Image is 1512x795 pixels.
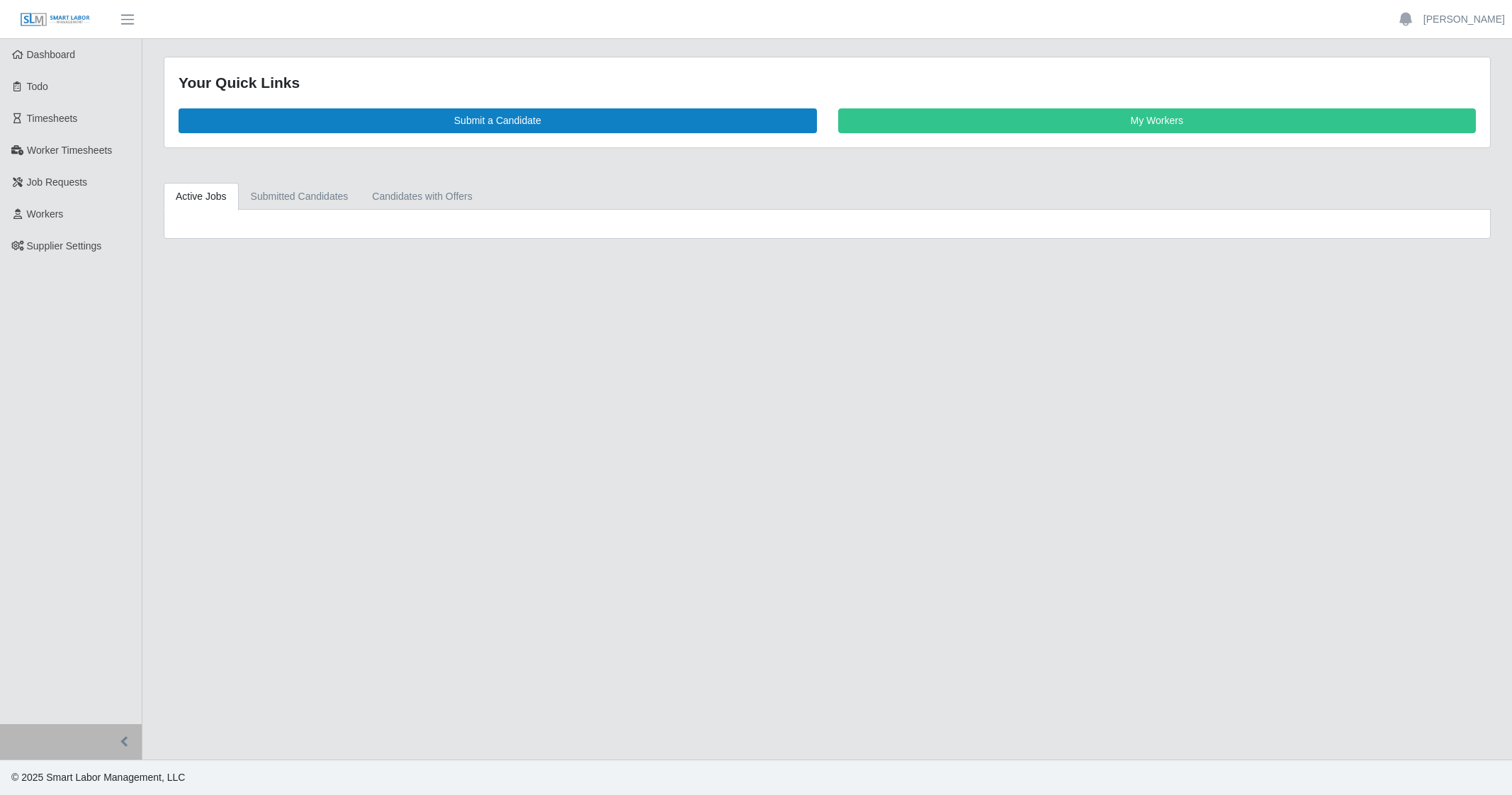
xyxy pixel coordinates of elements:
a: Candidates with Offers [360,183,484,210]
span: Timesheets [27,113,78,124]
div: Your Quick Links [179,72,1476,94]
span: © 2025 Smart Labor Management, LLC [11,772,185,783]
a: [PERSON_NAME] [1423,12,1505,27]
a: Active Jobs [164,183,239,210]
span: Supplier Settings [27,240,102,252]
img: SLM Logo [20,12,91,28]
span: Todo [27,81,48,92]
span: Worker Timesheets [27,145,112,156]
span: Job Requests [27,176,88,188]
span: Workers [27,208,64,220]
a: My Workers [838,108,1477,133]
a: Submitted Candidates [239,183,361,210]
a: Submit a Candidate [179,108,817,133]
span: Dashboard [27,49,76,60]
